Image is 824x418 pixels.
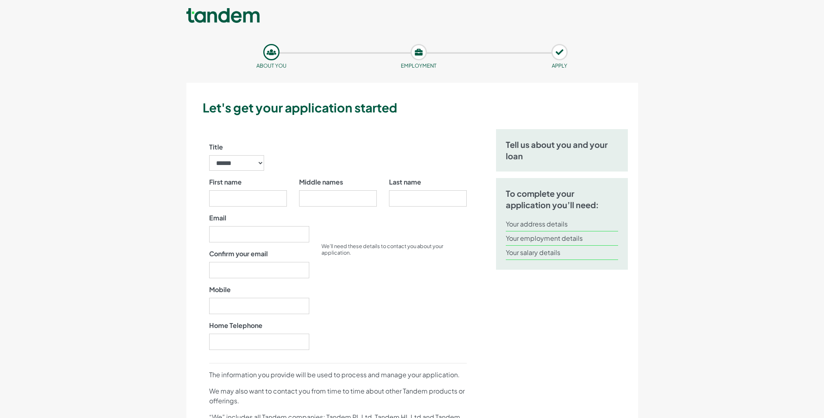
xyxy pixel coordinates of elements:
label: Confirm your email [209,249,268,259]
small: We’ll need these details to contact you about your application. [321,243,443,256]
li: Your employment details [506,231,619,246]
p: The information you provide will be used to process and manage your application. [209,370,467,380]
h5: To complete your application you’ll need: [506,188,619,211]
li: Your address details [506,217,619,231]
h3: Let's get your application started [203,99,635,116]
label: Mobile [209,285,231,295]
li: Your salary details [506,246,619,260]
label: Last name [389,177,421,187]
label: Middle names [299,177,343,187]
label: Email [209,213,226,223]
small: About you [256,62,286,69]
label: First name [209,177,242,187]
label: Home Telephone [209,321,262,330]
h5: Tell us about you and your loan [506,139,619,162]
label: Title [209,142,223,152]
small: APPLY [552,62,567,69]
small: Employment [401,62,437,69]
p: We may also want to contact you from time to time about other Tandem products or offerings. [209,386,467,406]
